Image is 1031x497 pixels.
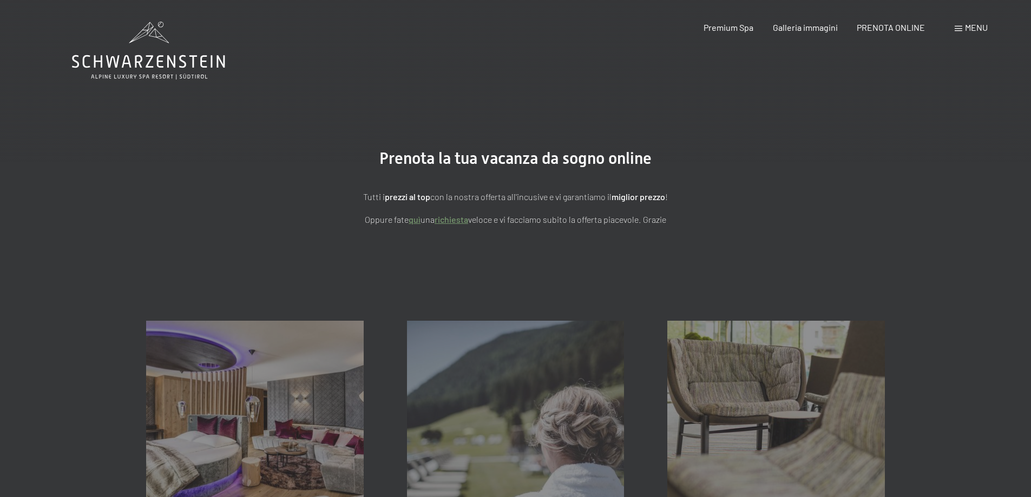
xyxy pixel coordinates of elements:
a: Galleria immagini [773,22,838,32]
p: Oppure fate una veloce e vi facciamo subito la offerta piacevole. Grazie [245,213,786,227]
strong: miglior prezzo [612,191,665,202]
a: Premium Spa [704,22,753,32]
strong: prezzi al top [385,191,430,202]
a: richiesta [435,214,468,224]
a: quì [409,214,421,224]
span: Prenota la tua vacanza da sogno online [379,149,652,168]
p: Tutti i con la nostra offerta all'incusive e vi garantiamo il ! [245,190,786,204]
span: Menu [965,22,988,32]
a: PRENOTA ONLINE [857,22,925,32]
